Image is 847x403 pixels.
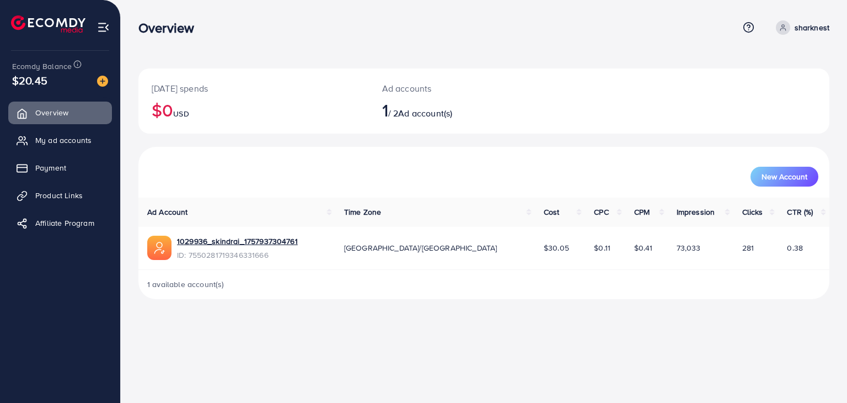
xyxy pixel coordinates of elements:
[634,206,650,218] span: CPM
[382,82,528,95] p: Ad accounts
[11,15,85,33] img: logo
[382,97,388,123] span: 1
[762,173,807,181] span: New Account
[147,236,171,260] img: ic-ads-acc.e4c84228.svg
[742,206,763,218] span: Clicks
[544,206,560,218] span: Cost
[97,76,108,87] img: image
[97,21,110,34] img: menu
[12,61,72,72] span: Ecomdy Balance
[677,206,715,218] span: Impression
[398,107,452,119] span: Ad account(s)
[594,206,608,218] span: CPC
[147,279,224,290] span: 1 available account(s)
[771,20,829,35] a: sharknest
[35,162,66,173] span: Payment
[177,250,298,261] span: ID: 7550281719346331666
[742,242,754,253] span: 281
[634,242,653,253] span: $0.41
[677,242,701,253] span: 73,033
[35,218,94,229] span: Affiliate Program
[787,206,813,218] span: CTR (%)
[152,82,356,95] p: [DATE] spends
[787,242,803,253] span: 0.38
[152,99,356,120] h2: $0
[544,242,569,253] span: $30.05
[382,99,528,120] h2: / 2
[8,102,112,124] a: Overview
[35,107,68,118] span: Overview
[8,157,112,179] a: Payment
[12,72,47,88] span: $20.45
[594,242,610,253] span: $0.11
[344,242,497,253] span: [GEOGRAPHIC_DATA]/[GEOGRAPHIC_DATA]
[8,184,112,206] a: Product Links
[8,212,112,234] a: Affiliate Program
[344,206,381,218] span: Time Zone
[35,135,92,146] span: My ad accounts
[800,353,839,395] iframe: Chat
[138,20,203,36] h3: Overview
[795,21,829,34] p: sharknest
[8,129,112,151] a: My ad accounts
[173,108,189,119] span: USD
[35,190,83,201] span: Product Links
[750,167,818,187] button: New Account
[177,236,298,247] a: 1029936_skindrai_1757937304761
[147,206,188,218] span: Ad Account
